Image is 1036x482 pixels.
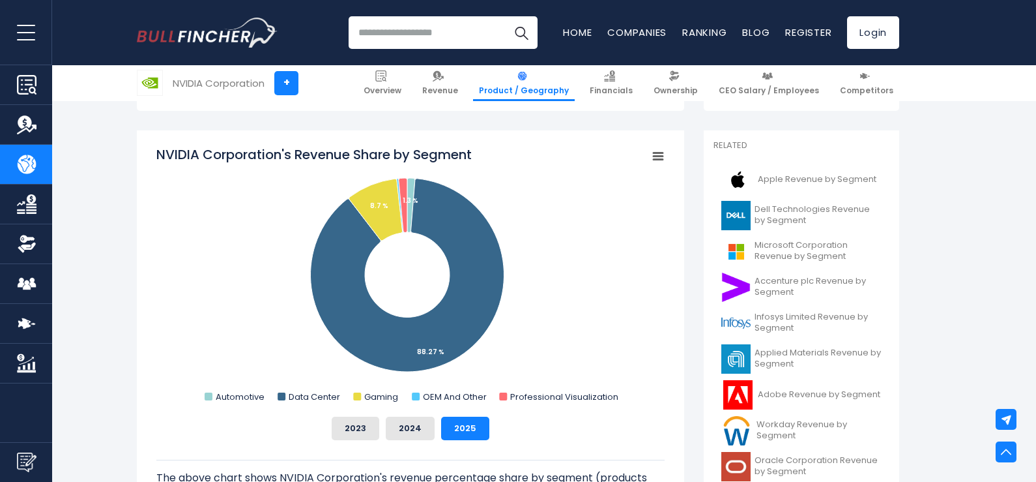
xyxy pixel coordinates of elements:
[721,201,751,230] img: DELL logo
[713,305,889,341] a: Infosys Limited Revenue by Segment
[785,25,831,39] a: Register
[721,380,754,410] img: ADBE logo
[584,65,639,101] a: Financials
[654,85,698,96] span: Ownership
[274,71,298,95] a: +
[441,417,489,440] button: 2025
[563,25,592,39] a: Home
[137,70,162,95] img: NVDA logo
[216,391,265,403] text: Automotive
[370,201,388,211] tspan: 8.7 %
[137,18,277,48] a: Go to homepage
[847,16,899,49] a: Login
[755,276,882,298] span: Accenture plc Revenue by Segment
[403,196,418,205] tspan: 1.3 %
[721,237,751,266] img: MSFT logo
[713,198,889,233] a: Dell Technologies Revenue by Segment
[713,413,889,449] a: Workday Revenue by Segment
[713,65,825,101] a: CEO Salary / Employees
[756,419,882,442] span: Workday Revenue by Segment
[505,16,538,49] button: Search
[417,347,444,357] tspan: 88.27 %
[386,417,435,440] button: 2024
[17,234,36,254] img: Ownership
[682,25,727,39] a: Ranking
[416,65,464,101] a: Revenue
[713,377,889,413] a: Adobe Revenue by Segment
[719,85,819,96] span: CEO Salary / Employees
[358,65,407,101] a: Overview
[721,344,751,374] img: AMAT logo
[156,145,665,406] svg: NVIDIA Corporation's Revenue Share by Segment
[173,76,265,91] div: NVIDIA Corporation
[721,273,751,302] img: ACN logo
[332,417,379,440] button: 2023
[423,391,487,403] text: OEM And Other
[289,391,340,403] text: Data Center
[713,269,889,305] a: Accenture plc Revenue by Segment
[755,312,882,334] span: Infosys Limited Revenue by Segment
[156,145,472,164] tspan: NVIDIA Corporation's Revenue Share by Segment
[755,240,882,262] span: Microsoft Corporation Revenue by Segment
[479,85,569,96] span: Product / Geography
[755,204,882,226] span: Dell Technologies Revenue by Segment
[364,391,398,403] text: Gaming
[721,165,754,194] img: AAPL logo
[742,25,770,39] a: Blog
[713,341,889,377] a: Applied Materials Revenue by Segment
[713,140,889,151] p: Related
[713,233,889,269] a: Microsoft Corporation Revenue by Segment
[607,25,667,39] a: Companies
[137,18,278,48] img: Bullfincher logo
[721,452,751,481] img: ORCL logo
[473,65,575,101] a: Product / Geography
[648,65,704,101] a: Ownership
[755,455,882,477] span: Oracle Corporation Revenue by Segment
[422,85,458,96] span: Revenue
[721,416,753,445] img: WDAY logo
[713,162,889,198] a: Apple Revenue by Segment
[721,309,751,338] img: INFY logo
[590,85,633,96] span: Financials
[834,65,899,101] a: Competitors
[364,85,401,96] span: Overview
[510,391,618,403] text: Professional Visualization
[758,174,876,185] span: Apple Revenue by Segment
[755,348,882,370] span: Applied Materials Revenue by Segment
[840,85,893,96] span: Competitors
[758,389,880,400] span: Adobe Revenue by Segment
